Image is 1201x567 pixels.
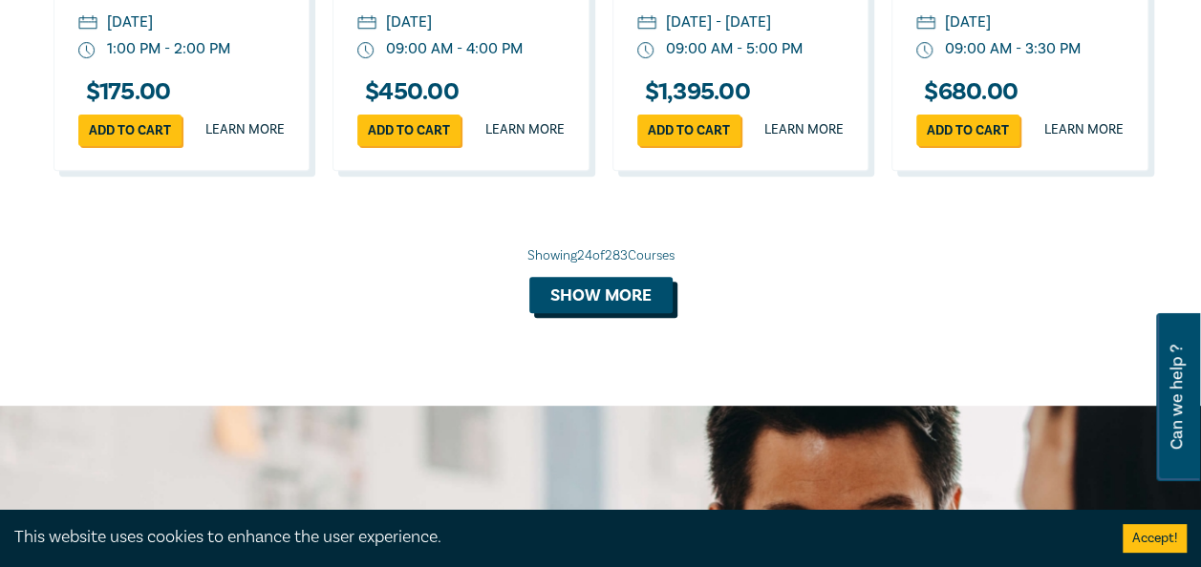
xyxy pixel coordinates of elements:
span: Can we help ? [1168,325,1186,470]
button: Accept cookies [1123,524,1187,553]
button: Show more [529,277,673,313]
div: 09:00 AM - 3:30 PM [945,38,1081,60]
h3: $ 680.00 [916,79,1018,105]
h3: $ 175.00 [78,79,171,105]
div: 09:00 AM - 5:00 PM [666,38,803,60]
div: [DATE] [945,11,991,33]
div: [DATE] [107,11,153,33]
a: Add to cart [78,115,182,146]
img: watch [916,42,933,59]
div: 1:00 PM - 2:00 PM [107,38,230,60]
a: Add to cart [916,115,1019,146]
div: [DATE] [386,11,432,33]
img: watch [78,42,96,59]
h3: $ 450.00 [357,79,459,105]
img: calendar [637,15,656,32]
img: calendar [357,15,376,32]
a: Learn more [485,120,565,139]
img: calendar [916,15,935,32]
div: [DATE] - [DATE] [666,11,771,33]
h3: $ 1,395.00 [637,79,750,105]
img: watch [637,42,654,59]
a: Learn more [764,120,844,139]
img: watch [357,42,375,59]
a: Add to cart [637,115,740,146]
a: Learn more [205,120,285,139]
div: 09:00 AM - 4:00 PM [386,38,523,60]
a: Add to cart [357,115,461,146]
div: Showing 24 of 283 Courses [54,246,1148,265]
a: Learn more [1044,120,1124,139]
div: This website uses cookies to enhance the user experience. [14,525,1094,550]
img: calendar [78,15,97,32]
